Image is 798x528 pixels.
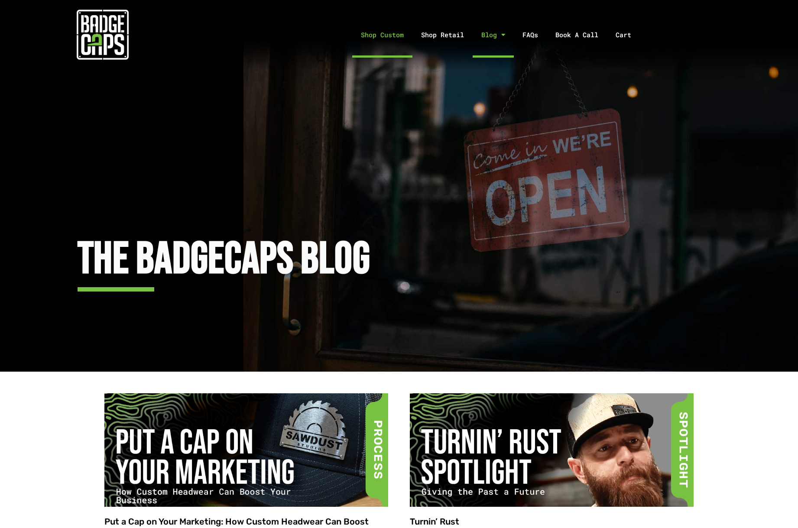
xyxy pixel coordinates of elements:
a: Book A Call [547,12,607,58]
a: Turnin’ Rust [410,516,459,527]
h2: The BadgeCaps Blog [78,231,774,289]
nav: Menu [205,12,798,58]
img: Featured Image that reads: Turnin' Rust Spotlight: Giving the Past a Future. Photo Lance Bush of ... [407,375,694,525]
a: Shop Retail [412,12,473,58]
a: Blog [473,12,514,58]
a: Shop Custom [352,12,412,58]
a: FAQs [514,12,547,58]
a: Cart [607,12,651,58]
img: badgecaps white logo with green acccent [77,9,129,61]
a: Featured Image that reads: Turnin' Rust Spotlight: Giving the Past a Future. Photo Lance Bush of ... [410,393,694,507]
